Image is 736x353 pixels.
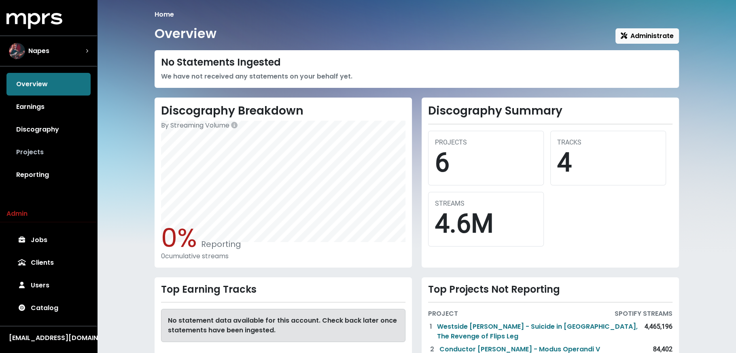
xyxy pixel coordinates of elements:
[6,297,91,319] a: Catalog
[28,46,49,56] span: Napes
[6,164,91,186] a: Reporting
[161,284,405,296] div: Top Earning Tracks
[161,121,229,130] span: By Streaming Volume
[6,16,62,25] a: mprs logo
[161,252,405,260] div: 0 cumulative streams
[161,72,672,81] div: We have not received any statements on your behalf yet.
[615,309,672,319] div: SPOTIFY STREAMS
[437,322,644,341] a: Westside [PERSON_NAME] - Suicide in [GEOGRAPHIC_DATA], The Revenge of Flips Leg
[557,147,659,179] div: 4
[161,57,672,68] div: No Statements Ingested
[645,322,672,341] div: 4,465,196
[197,238,241,250] span: Reporting
[155,26,216,41] h1: Overview
[9,43,25,59] img: The selected account / producer
[6,141,91,164] a: Projects
[435,208,537,240] div: 4.6M
[9,333,88,343] div: [EMAIL_ADDRESS][DOMAIN_NAME]
[6,251,91,274] a: Clients
[615,28,679,44] button: Administrate
[155,10,679,19] nav: breadcrumb
[6,229,91,251] a: Jobs
[6,96,91,118] a: Earnings
[621,31,674,40] span: Administrate
[435,199,537,208] div: STREAMS
[161,220,197,256] span: 0%
[6,274,91,297] a: Users
[6,118,91,141] a: Discography
[435,138,537,147] div: PROJECTS
[161,309,405,342] div: No statement data available for this account. Check back later once statements have been ingested.
[6,333,91,343] button: [EMAIL_ADDRESS][DOMAIN_NAME]
[435,147,537,179] div: 6
[428,309,458,319] div: PROJECT
[428,322,434,341] div: 1
[557,138,659,147] div: TRACKS
[155,10,174,19] li: Home
[428,104,672,118] h2: Discography Summary
[161,104,405,118] h2: Discography Breakdown
[428,284,672,296] div: Top Projects Not Reporting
